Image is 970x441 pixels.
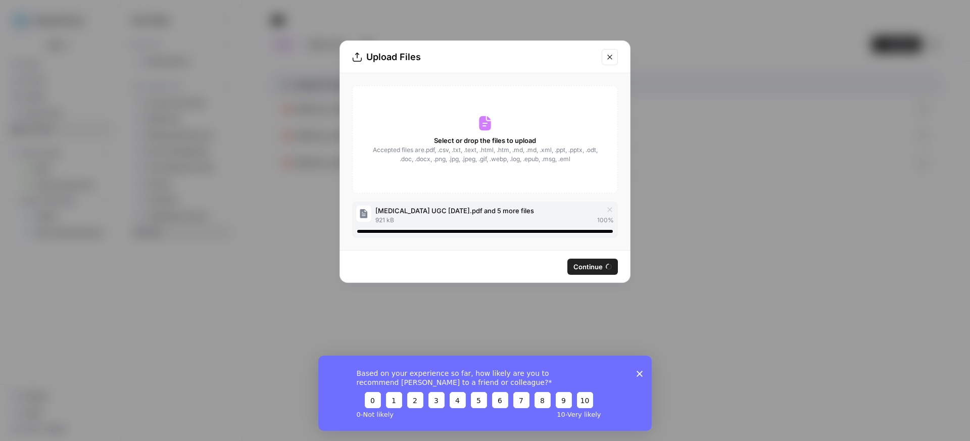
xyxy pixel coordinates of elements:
div: Upload Files [352,50,596,64]
iframe: Survey from AirOps [318,356,652,431]
span: Accepted files are .pdf, .csv, .txt, .text, .html, .htm, .md, .md, .xml, .ppt, .pptx, .odt, .doc,... [372,145,598,164]
span: 100 % [597,216,614,225]
button: Close modal [602,49,618,65]
span: 921 kB [375,216,394,225]
span: [MEDICAL_DATA] UGC [DATE].pdf and 5 more files [375,206,534,216]
span: Continue [573,262,603,272]
button: Continue [567,259,618,275]
span: Select or drop the files to upload [434,135,536,145]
